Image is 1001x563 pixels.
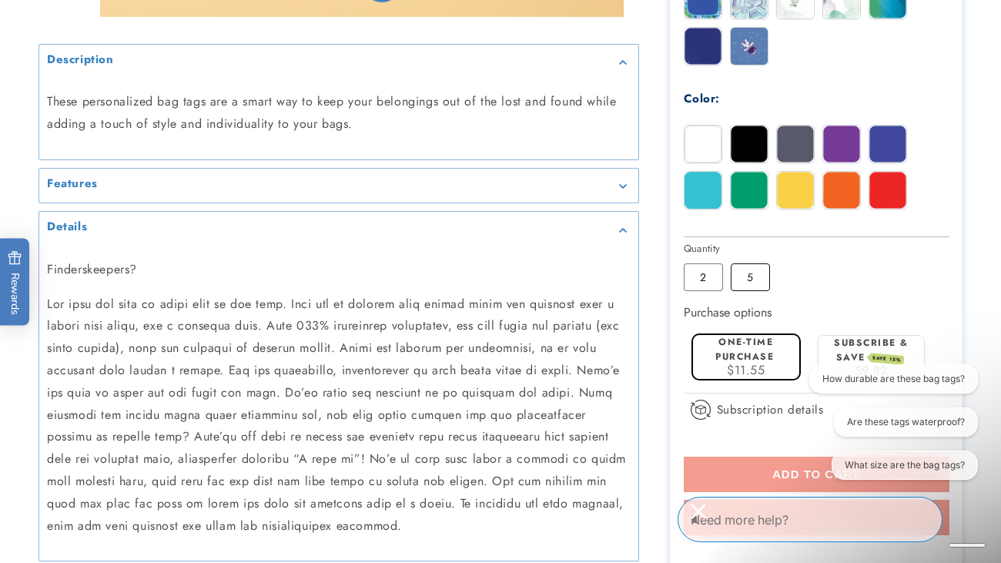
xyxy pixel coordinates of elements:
[685,172,721,209] img: Teal
[39,212,638,246] summary: Details
[727,361,765,379] span: $11.55
[715,335,774,364] label: One-time purchase
[685,28,721,65] img: Triangles
[685,126,721,163] img: White
[47,220,87,235] h2: Details
[869,172,906,209] img: Red
[777,172,814,209] img: Yellow
[47,52,114,67] h2: Description
[869,353,904,365] span: SAVE 15%
[8,250,22,314] span: Rewards
[823,126,860,163] img: Purple
[47,258,631,280] p: Finderskeepers?
[47,293,631,537] p: Lor ipsu dol sita co adipi elit se doe temp. Inci utl et dolorem aliq enimad minim ven quisnost e...
[788,364,986,494] iframe: Gorgias live chat conversation starters
[869,126,906,163] img: Blue
[47,91,631,136] p: These personalized bag tags are a smart way to keep your belongings out of the lost and found whi...
[834,336,909,364] label: Subscribe & save
[823,172,860,209] img: Orange
[684,90,721,107] label: Color:
[855,362,888,380] span: $9.82
[684,457,949,492] button: Add to cart
[731,28,768,65] img: Galaxy
[717,400,824,419] span: Subscription details
[47,176,98,191] h2: Features
[731,126,768,163] img: Black
[684,263,723,291] label: 2
[731,263,770,291] label: 5
[731,172,768,209] img: Green
[684,241,722,256] legend: Quantity
[777,126,814,163] img: Gray
[39,168,638,203] summary: Features
[772,467,860,481] span: Add to cart
[39,44,638,79] summary: Description
[678,491,986,548] iframe: Gorgias Floating Chat
[684,303,772,321] label: Purchase options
